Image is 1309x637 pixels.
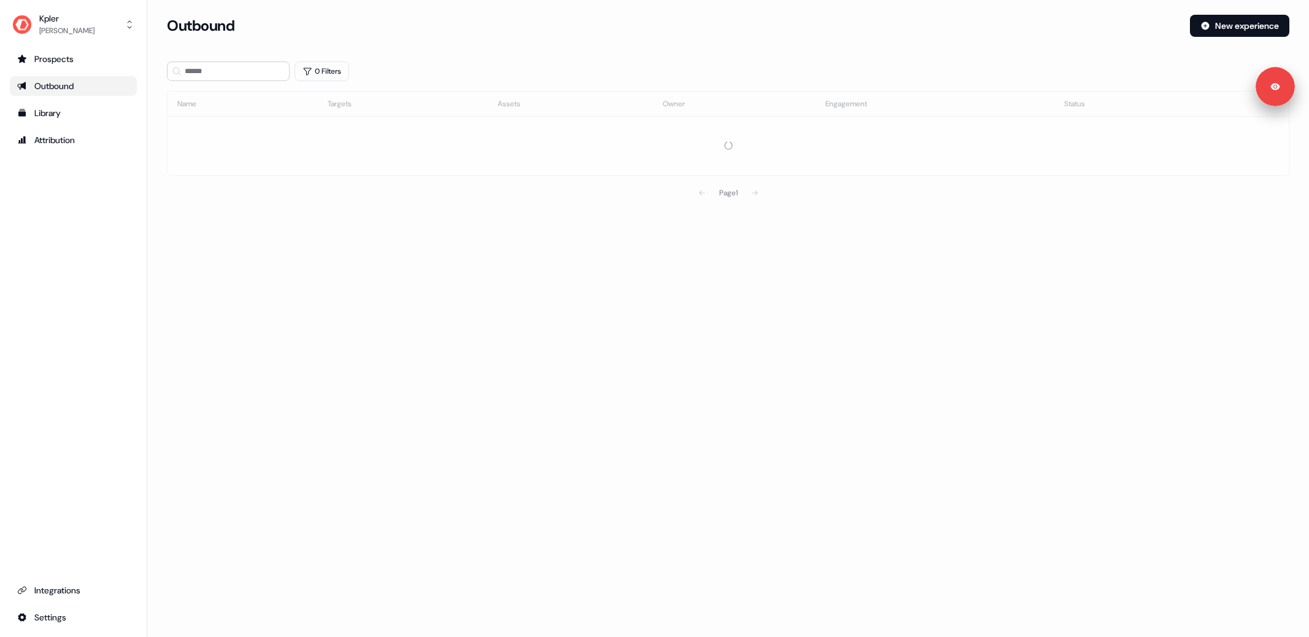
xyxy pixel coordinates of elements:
div: Kpler [39,12,95,25]
button: Kpler[PERSON_NAME] [10,10,137,39]
a: Go to templates [10,103,137,123]
div: Library [17,107,129,119]
div: Outbound [17,80,129,92]
a: Go to prospects [10,49,137,69]
a: Go to outbound experience [10,76,137,96]
button: 0 Filters [295,61,349,81]
a: Go to integrations [10,580,137,600]
a: Go to attribution [10,130,137,150]
a: Go to integrations [10,608,137,627]
div: Attribution [17,134,129,146]
h3: Outbound [167,17,234,35]
button: New experience [1190,15,1289,37]
div: Prospects [17,53,129,65]
div: Integrations [17,584,129,596]
div: [PERSON_NAME] [39,25,95,37]
div: Settings [17,611,129,623]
